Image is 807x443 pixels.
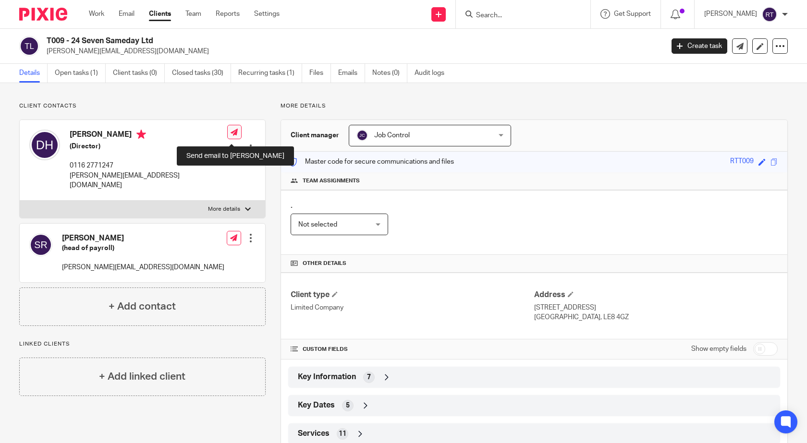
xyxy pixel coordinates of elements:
span: 11 [339,429,346,439]
span: 7 [367,372,371,382]
p: [PERSON_NAME] [704,9,757,19]
p: [STREET_ADDRESS] [534,303,778,312]
h5: (Director) [70,142,227,151]
p: Master code for secure communications and files [288,157,454,167]
span: Not selected [298,221,337,228]
p: More details [281,102,788,110]
span: Key Information [298,372,356,382]
h4: Address [534,290,778,300]
a: Details [19,64,48,83]
h3: Client manager [291,131,339,140]
a: Reports [216,9,240,19]
span: Key Dates [298,400,335,410]
a: Clients [149,9,171,19]
input: Search [475,12,562,20]
span: 5 [346,401,350,410]
a: Notes (0) [372,64,407,83]
a: Team [185,9,201,19]
a: Files [309,64,331,83]
div: RTT009 [730,156,754,168]
p: 0116 2771247 [70,161,227,170]
a: Emails [338,64,365,83]
img: svg%3E [356,130,368,141]
h4: [PERSON_NAME] [62,233,224,243]
p: [PERSON_NAME][EMAIL_ADDRESS][DOMAIN_NAME] [70,171,227,191]
p: Client contacts [19,102,266,110]
span: Job Control [374,132,410,139]
p: More details [208,205,240,213]
img: Pixie [19,8,67,21]
a: Create task [672,38,727,54]
h4: + Add contact [109,299,176,314]
img: svg%3E [29,130,60,160]
label: Show empty fields [691,344,746,354]
span: . [291,202,293,209]
a: Closed tasks (30) [172,64,231,83]
i: Primary [136,130,146,139]
h4: [PERSON_NAME] [70,130,227,142]
a: Client tasks (0) [113,64,165,83]
h4: CUSTOM FIELDS [291,346,534,353]
h4: Client type [291,290,534,300]
p: [GEOGRAPHIC_DATA], LE8 4GZ [534,312,778,322]
img: svg%3E [762,7,777,22]
img: svg%3E [29,233,52,256]
a: Recurring tasks (1) [238,64,302,83]
h2: T009 - 24 Seven Sameday Ltd [47,36,535,46]
h5: (head of payroll) [62,243,224,253]
p: [PERSON_NAME][EMAIL_ADDRESS][DOMAIN_NAME] [47,47,657,56]
span: Other details [303,260,346,267]
a: Audit logs [415,64,452,83]
h4: + Add linked client [99,369,185,384]
a: Settings [254,9,280,19]
span: Services [298,429,330,439]
span: Team assignments [303,177,360,185]
img: svg%3E [19,36,39,56]
a: Email [119,9,134,19]
p: Linked clients [19,340,266,348]
p: Limited Company [291,303,534,312]
p: [PERSON_NAME][EMAIL_ADDRESS][DOMAIN_NAME] [62,263,224,272]
a: Work [89,9,104,19]
a: Open tasks (1) [55,64,106,83]
span: Get Support [614,11,651,17]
